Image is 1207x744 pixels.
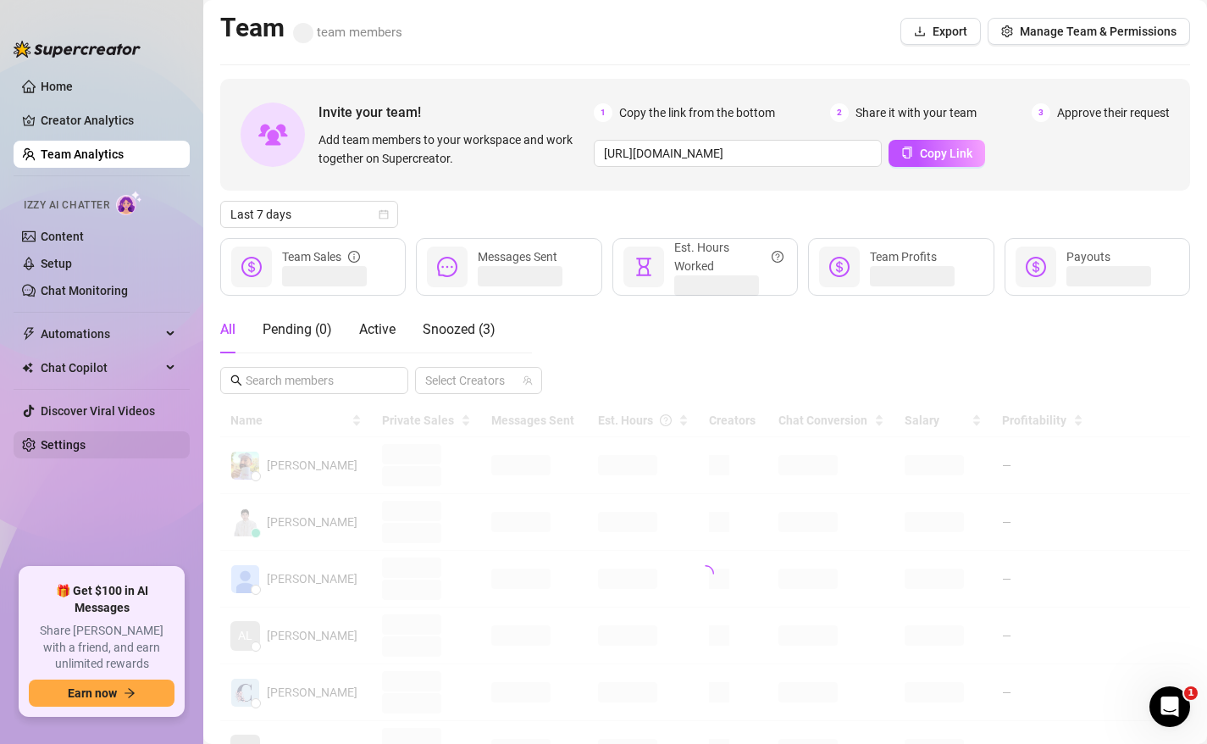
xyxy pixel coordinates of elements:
button: Earn nowarrow-right [29,680,174,707]
div: Est. Hours Worked [674,238,783,275]
span: 1 [594,103,612,122]
span: 2 [830,103,849,122]
span: Chat Copilot [41,354,161,381]
span: team [523,375,533,386]
button: Copy Link [889,140,985,167]
span: calendar [379,209,389,219]
span: Share [PERSON_NAME] with a friend, and earn unlimited rewards [29,623,174,673]
span: 1 [1184,686,1198,700]
span: thunderbolt [22,327,36,341]
div: Pending ( 0 ) [263,319,332,340]
img: logo-BBDzfeDw.svg [14,41,141,58]
span: Team Profits [870,250,937,264]
span: Active [359,321,396,337]
span: team members [293,25,402,40]
input: Search members [246,371,385,390]
img: Chat Copilot [22,362,33,374]
span: setting [1001,25,1013,37]
span: dollar-circle [241,257,262,277]
a: Discover Viral Videos [41,404,155,418]
span: Snoozed ( 3 ) [423,321,496,337]
span: Automations [41,320,161,347]
span: Export [933,25,967,38]
a: Settings [41,438,86,452]
span: message [437,257,457,277]
span: Approve their request [1057,103,1170,122]
span: info-circle [348,247,360,266]
div: All [220,319,235,340]
img: AI Chatter [116,191,142,215]
span: Add team members to your workspace and work together on Supercreator. [318,130,587,168]
span: Last 7 days [230,202,388,227]
a: Setup [41,257,72,270]
span: Copy Link [920,147,972,160]
span: arrow-right [124,687,136,699]
a: Chat Monitoring [41,284,128,297]
h2: Team [220,12,402,44]
button: Manage Team & Permissions [988,18,1190,45]
span: hourglass [634,257,654,277]
span: 3 [1032,103,1050,122]
span: 🎁 Get $100 in AI Messages [29,583,174,616]
a: Team Analytics [41,147,124,161]
span: Share it with your team [855,103,977,122]
span: loading [697,565,714,582]
button: Export [900,18,981,45]
span: Copy the link from the bottom [619,103,775,122]
span: dollar-circle [829,257,850,277]
span: Invite your team! [318,102,594,123]
span: Payouts [1066,250,1110,264]
span: Messages Sent [478,250,557,264]
span: download [914,25,926,37]
span: dollar-circle [1026,257,1046,277]
a: Content [41,230,84,243]
span: question-circle [772,238,783,275]
a: Creator Analytics [41,107,176,134]
div: Team Sales [282,247,360,266]
span: Izzy AI Chatter [24,197,109,214]
span: Manage Team & Permissions [1020,25,1177,38]
iframe: Intercom live chat [1149,686,1190,727]
a: Home [41,80,73,93]
span: Earn now [68,686,117,700]
span: copy [901,147,913,158]
span: search [230,375,242,386]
